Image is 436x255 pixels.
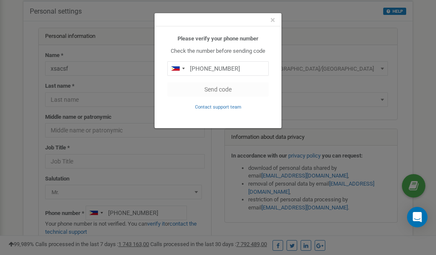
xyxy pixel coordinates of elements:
[167,61,269,76] input: 0905 123 4567
[270,16,275,25] button: Close
[270,15,275,25] span: ×
[195,104,241,110] small: Contact support team
[178,35,258,42] b: Please verify your phone number
[168,62,187,75] div: Telephone country code
[195,103,241,110] a: Contact support team
[167,47,269,55] p: Check the number before sending code
[167,82,269,97] button: Send code
[407,207,427,227] div: Open Intercom Messenger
